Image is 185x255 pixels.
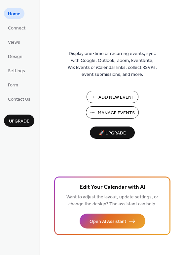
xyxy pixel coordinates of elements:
[4,8,24,19] a: Home
[90,127,135,139] button: 🚀 Upgrade
[9,118,29,125] span: Upgrade
[8,82,18,89] span: Form
[8,11,20,18] span: Home
[86,106,139,119] button: Manage Events
[94,129,131,138] span: 🚀 Upgrade
[90,218,126,225] span: Open AI Assistant
[98,110,135,117] span: Manage Events
[4,65,29,76] a: Settings
[80,183,145,192] span: Edit Your Calendar with AI
[4,79,22,90] a: Form
[8,96,30,103] span: Contact Us
[4,93,34,104] a: Contact Us
[66,193,158,209] span: Want to adjust the layout, update settings, or change the design? The assistant can help.
[8,25,25,32] span: Connect
[87,91,138,103] button: Add New Event
[98,94,134,101] span: Add New Event
[8,68,25,75] span: Settings
[4,22,29,33] a: Connect
[8,53,22,60] span: Design
[80,214,145,229] button: Open AI Assistant
[4,51,26,62] a: Design
[4,36,24,47] a: Views
[68,50,157,78] span: Display one-time or recurring events, sync with Google, Outlook, Zoom, Eventbrite, Wix Events or ...
[8,39,20,46] span: Views
[4,115,34,127] button: Upgrade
